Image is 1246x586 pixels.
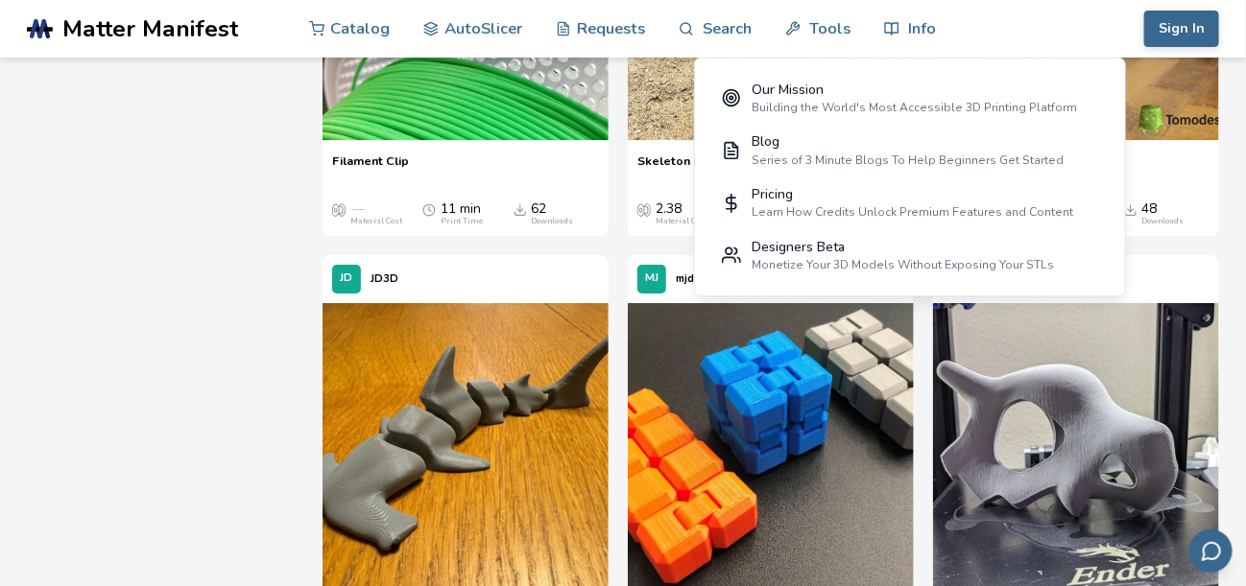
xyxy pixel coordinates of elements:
[332,153,409,182] a: Filament Clip
[708,229,1112,282] a: Designers BetaMonetize Your 3D Models Without Exposing Your STLs
[514,201,527,217] span: Downloads
[441,217,483,226] div: Print Time
[637,201,651,217] span: Average Cost
[752,153,1064,167] div: Series of 3 Minute Blogs To Help Beginners Get Started
[752,134,1064,150] div: Blog
[656,217,707,226] div: Material Cost
[422,201,436,217] span: Average Print Time
[676,269,725,289] p: mjdargen
[532,201,574,226] div: 62
[332,201,346,217] span: Average Cost
[752,205,1073,219] div: Learn How Credits Unlock Premium Features and Content
[350,201,364,217] span: —
[656,201,707,226] div: 2.38
[752,101,1077,114] div: Building the World's Most Accessible 3D Printing Platform
[62,15,238,42] span: Matter Manifest
[371,269,398,289] p: JD3D
[752,82,1077,98] div: Our Mission
[752,187,1073,202] div: Pricing
[708,72,1112,125] a: Our MissionBuilding the World's Most Accessible 3D Printing Platform
[645,272,659,285] span: MJ
[1144,11,1219,47] button: Sign In
[1124,201,1138,217] span: Downloads
[752,240,1054,255] div: Designers Beta
[637,153,803,182] a: Skeleton Dragon Articulated
[532,217,574,226] div: Downloads
[1142,217,1185,226] div: Downloads
[708,125,1112,177] a: BlogSeries of 3 Minute Blogs To Help Beginners Get Started
[350,217,402,226] div: Material Cost
[441,201,483,226] div: 11 min
[708,176,1112,229] a: PricingLearn How Credits Unlock Premium Features and Content
[752,258,1054,271] div: Monetize Your 3D Models Without Exposing Your STLs
[341,272,353,285] span: JD
[1142,201,1185,226] div: 48
[1189,529,1233,573] button: Send feedback via email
